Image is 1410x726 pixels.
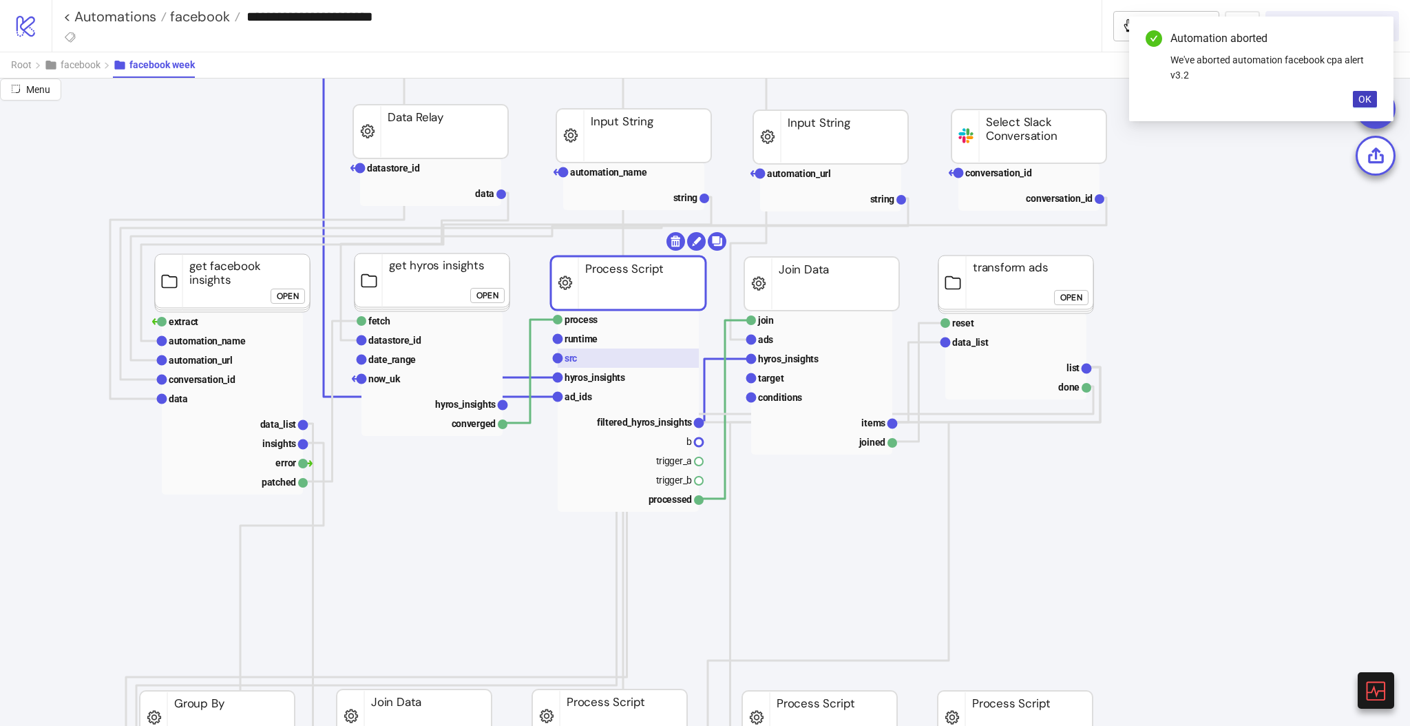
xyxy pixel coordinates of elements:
[113,52,195,78] button: facebook week
[475,188,494,199] text: data
[11,59,32,70] span: Root
[169,374,235,385] text: conversation_id
[271,289,305,304] button: Open
[1170,30,1377,47] div: Automation aborted
[167,10,240,23] a: facebook
[965,167,1032,178] text: conversation_id
[1054,290,1088,305] button: Open
[597,417,692,428] text: filtered_hyros_insights
[565,372,625,383] text: hyros_insights
[1358,94,1371,105] span: OK
[952,318,974,329] text: reset
[570,167,647,178] text: automation_name
[565,391,592,402] text: ad_ids
[1225,11,1260,41] button: ...
[167,8,230,25] span: facebook
[758,373,784,384] text: target
[758,334,773,345] text: ads
[368,315,390,326] text: fetch
[61,59,101,70] span: facebook
[368,335,421,346] text: datastore_id
[767,168,831,179] text: automation_url
[367,163,420,174] text: datastore_id
[11,52,44,78] button: Root
[1146,30,1162,47] span: check-circle
[169,335,246,346] text: automation_name
[63,10,167,23] a: < Automations
[435,399,496,410] text: hyros_insights
[262,438,296,449] text: insights
[1066,362,1080,373] text: list
[1170,52,1377,83] div: We've aborted automation facebook cpa alert v3.2
[11,84,21,94] span: radius-bottomright
[169,393,188,404] text: data
[476,287,498,303] div: Open
[277,288,299,304] div: Open
[758,392,802,403] text: conditions
[686,436,692,447] text: b
[758,353,819,364] text: hyros_insights
[1060,289,1082,305] div: Open
[757,315,774,326] text: join
[129,59,195,70] span: facebook week
[169,316,198,327] text: extract
[673,192,698,203] text: string
[169,355,233,366] text: automation_url
[565,353,577,364] text: src
[368,373,401,384] text: now_uk
[260,419,297,430] text: data_list
[470,288,505,303] button: Open
[1026,193,1093,204] text: conversation_id
[368,354,416,365] text: date_range
[1265,11,1399,41] button: Run Automation
[1113,11,1220,41] button: To Widgets
[565,333,598,344] text: runtime
[1353,91,1377,107] button: OK
[952,337,989,348] text: data_list
[870,194,895,205] text: string
[44,52,113,78] button: facebook
[861,417,885,428] text: items
[565,314,598,325] text: process
[26,84,50,95] span: Menu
